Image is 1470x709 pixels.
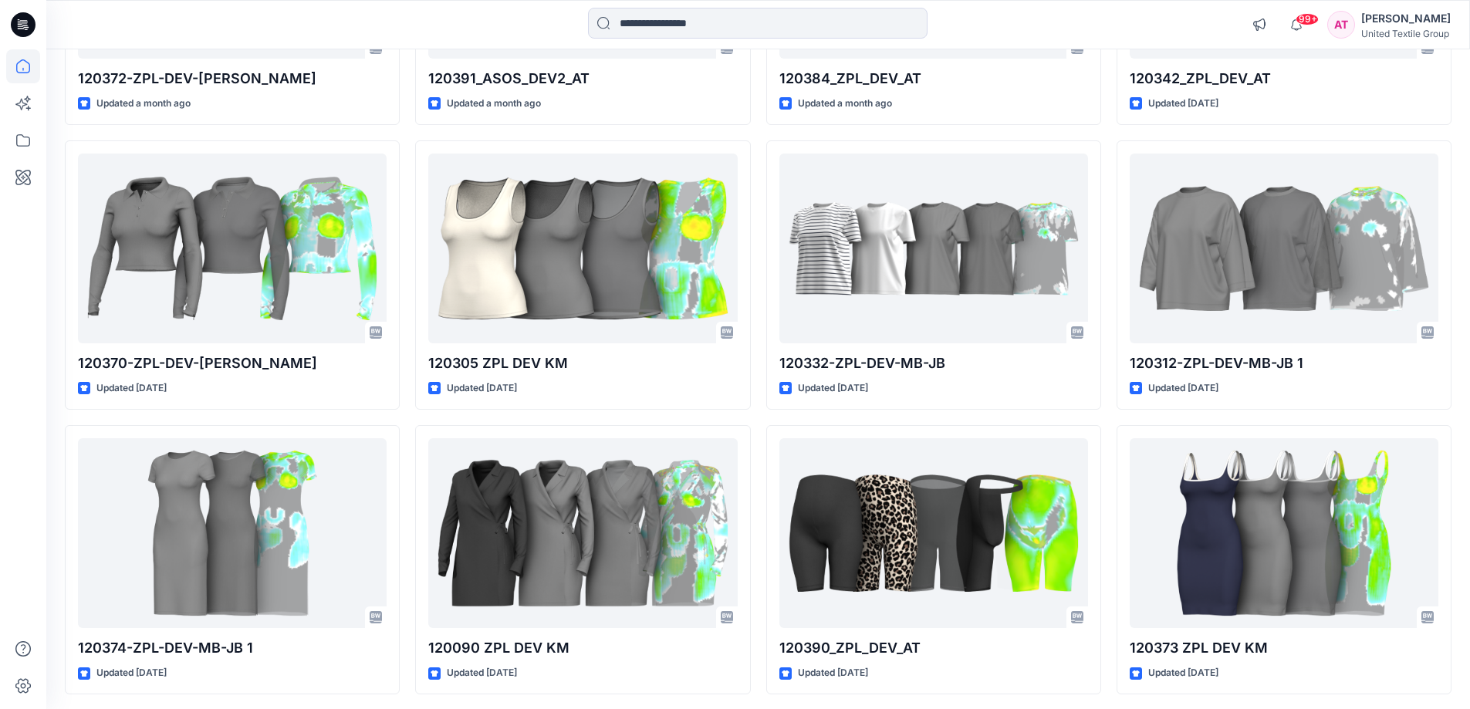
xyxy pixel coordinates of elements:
a: 120312-ZPL-DEV-MB-JB 1 [1130,154,1438,344]
p: Updated [DATE] [447,380,517,397]
p: 120373 ZPL DEV KM [1130,637,1438,659]
p: Updated [DATE] [1148,665,1218,681]
div: United Textile Group [1361,28,1451,39]
p: Updated [DATE] [798,380,868,397]
p: 120374-ZPL-DEV-MB-JB 1 [78,637,387,659]
p: Updated [DATE] [96,380,167,397]
p: 120370-ZPL-DEV-[PERSON_NAME] [78,353,387,374]
p: Updated [DATE] [447,665,517,681]
a: 120390_ZPL_DEV_AT [779,438,1088,629]
p: 120391_ASOS_DEV2_AT [428,68,737,89]
p: Updated [DATE] [1148,96,1218,112]
div: AT [1327,11,1355,39]
p: 120312-ZPL-DEV-MB-JB 1 [1130,353,1438,374]
p: 120332-ZPL-DEV-MB-JB [779,353,1088,374]
p: Updated a month ago [798,96,892,112]
div: [PERSON_NAME] [1361,9,1451,28]
p: Updated [DATE] [96,665,167,681]
p: Updated [DATE] [798,665,868,681]
p: 120384_ZPL_DEV_AT [779,68,1088,89]
p: Updated a month ago [96,96,191,112]
p: 120390_ZPL_DEV_AT [779,637,1088,659]
p: 120090 ZPL DEV KM [428,637,737,659]
p: Updated [DATE] [1148,380,1218,397]
p: 120372-ZPL-DEV-[PERSON_NAME] [78,68,387,89]
a: 120370-ZPL-DEV-KM-JB [78,154,387,344]
a: 120332-ZPL-DEV-MB-JB [779,154,1088,344]
p: 120305 ZPL DEV KM [428,353,737,374]
a: 120305 ZPL DEV KM [428,154,737,344]
p: Updated a month ago [447,96,541,112]
p: 120342_ZPL_DEV_AT [1130,68,1438,89]
a: 120374-ZPL-DEV-MB-JB 1 [78,438,387,629]
a: 120090 ZPL DEV KM [428,438,737,629]
span: 99+ [1296,13,1319,25]
a: 120373 ZPL DEV KM [1130,438,1438,629]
